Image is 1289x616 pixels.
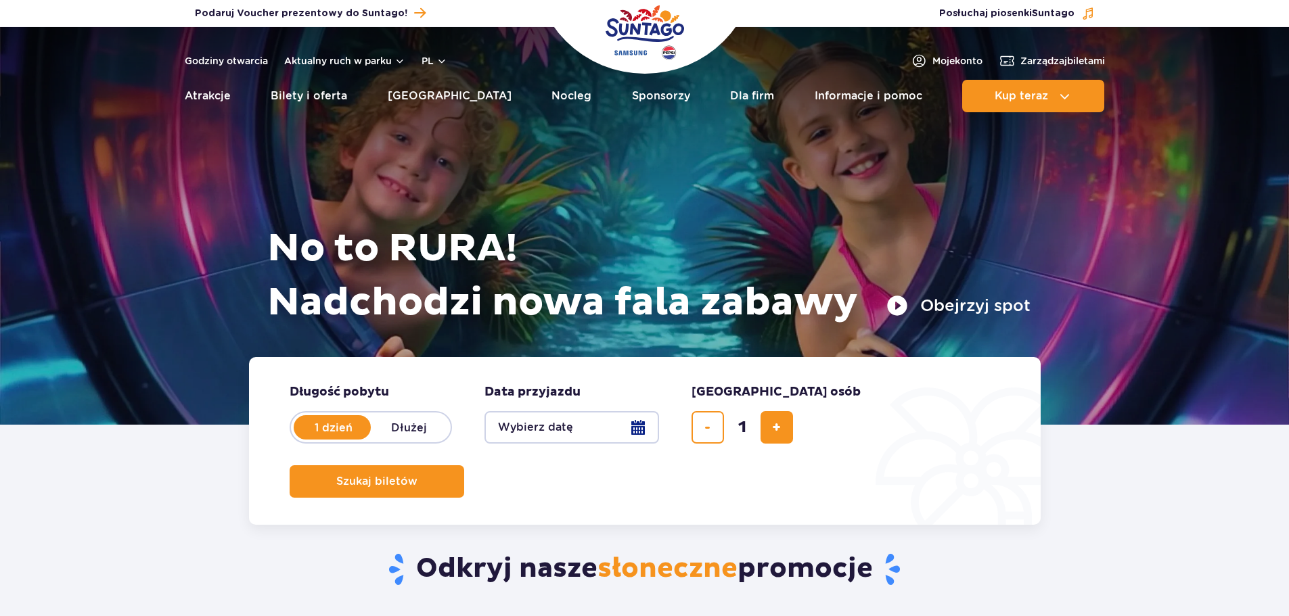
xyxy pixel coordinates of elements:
[597,552,738,586] span: słoneczne
[939,7,1095,20] button: Posłuchaj piosenkiSuntago
[422,54,447,68] button: pl
[195,4,426,22] a: Podaruj Voucher prezentowy do Suntago!
[267,222,1031,330] h1: No to RURA! Nadchodzi nowa fala zabawy
[692,411,724,444] button: usuń bilet
[815,80,922,112] a: Informacje i pomoc
[999,53,1105,69] a: Zarządzajbiletami
[290,465,464,498] button: Szukaj biletów
[761,411,793,444] button: dodaj bilet
[388,80,512,112] a: [GEOGRAPHIC_DATA]
[271,80,347,112] a: Bilety i oferta
[692,384,861,400] span: [GEOGRAPHIC_DATA] osób
[284,55,405,66] button: Aktualny ruch w parku
[185,54,268,68] a: Godziny otwarcia
[995,90,1048,102] span: Kup teraz
[371,413,448,442] label: Dłużej
[1020,54,1105,68] span: Zarządzaj biletami
[962,80,1104,112] button: Kup teraz
[248,552,1041,587] h2: Odkryj nasze promocje
[911,53,982,69] a: Mojekonto
[290,384,389,400] span: Długość pobytu
[1032,9,1075,18] span: Suntago
[730,80,774,112] a: Dla firm
[632,80,690,112] a: Sponsorzy
[295,413,372,442] label: 1 dzień
[932,54,982,68] span: Moje konto
[726,411,759,444] input: liczba biletów
[551,80,591,112] a: Nocleg
[195,7,407,20] span: Podaruj Voucher prezentowy do Suntago!
[249,357,1041,525] form: Planowanie wizyty w Park of Poland
[939,7,1075,20] span: Posłuchaj piosenki
[185,80,231,112] a: Atrakcje
[484,384,581,400] span: Data przyjazdu
[336,475,417,488] span: Szukaj biletów
[484,411,659,444] button: Wybierz datę
[886,295,1031,316] button: Obejrzyj spot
